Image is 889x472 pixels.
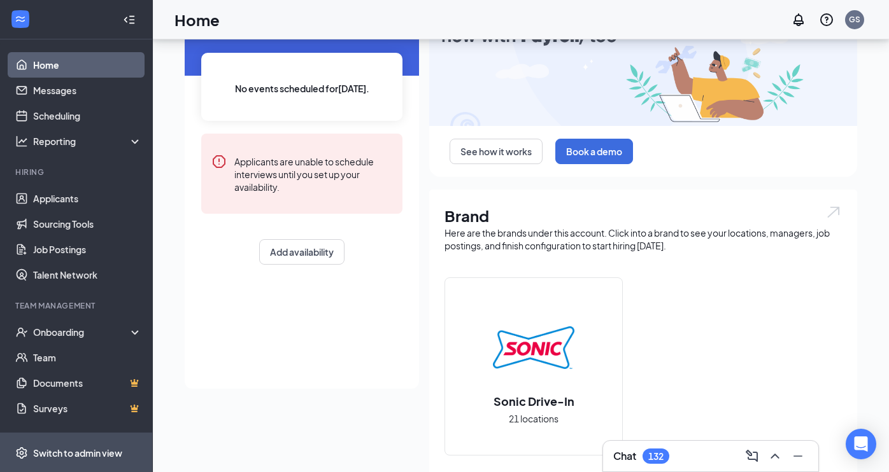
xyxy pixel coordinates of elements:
a: Scheduling [33,103,142,128]
span: 21 locations [509,412,558,426]
button: Minimize [788,446,808,466]
h3: Chat [613,449,636,463]
div: Hiring [15,167,139,177]
svg: ChevronUp [767,448,783,464]
a: SurveysCrown [33,396,142,421]
div: Open Intercom Messenger [846,429,876,459]
a: Team [33,345,142,370]
button: Add availability [259,239,345,265]
a: Job Postings [33,237,142,262]
svg: Collapse [123,13,136,26]
div: Team Management [15,300,139,311]
h1: Home [174,9,220,31]
svg: Settings [15,447,28,459]
button: See how it works [450,139,543,164]
a: Talent Network [33,262,142,288]
svg: Minimize [790,448,806,464]
button: ComposeMessage [742,446,762,466]
svg: QuestionInfo [819,12,834,27]
button: ChevronUp [765,446,785,466]
svg: WorkstreamLogo [14,13,27,25]
img: open.6027fd2a22e1237b5b06.svg [825,205,842,219]
span: No events scheduled for [DATE] . [235,81,369,95]
div: Reporting [33,135,143,148]
div: Applicants are unable to schedule interviews until you set up your availability. [234,154,392,193]
svg: UserCheck [15,326,28,338]
svg: Error [211,154,227,169]
div: GS [849,14,860,25]
svg: Analysis [15,135,28,148]
h2: Sonic Drive-In [481,393,587,409]
img: Sonic Drive-In [493,307,574,388]
div: Here are the brands under this account. Click into a brand to see your locations, managers, job p... [444,226,842,252]
div: 132 [648,451,664,462]
a: Sourcing Tools [33,211,142,237]
svg: Notifications [791,12,806,27]
a: Applicants [33,186,142,211]
a: Home [33,52,142,78]
a: DocumentsCrown [33,370,142,396]
div: Switch to admin view [33,447,122,459]
a: Messages [33,78,142,103]
svg: ComposeMessage [744,448,760,464]
button: Book a demo [555,139,633,164]
h1: Brand [444,205,842,226]
div: Onboarding [33,326,131,338]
